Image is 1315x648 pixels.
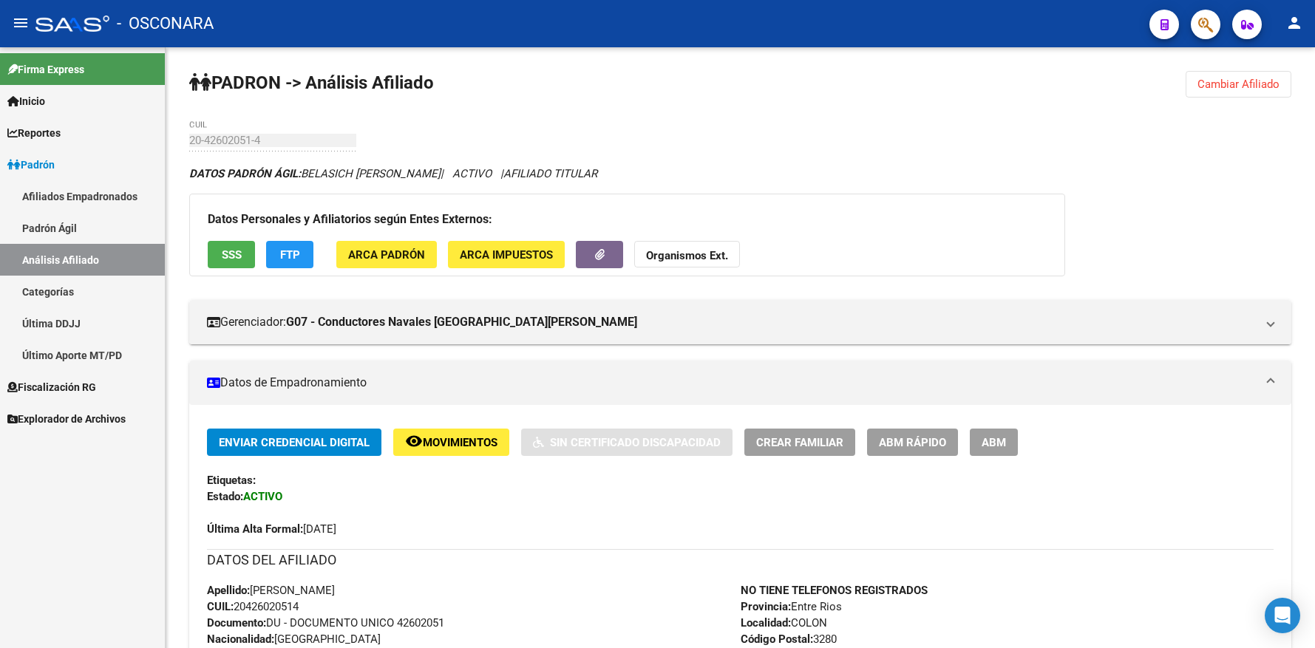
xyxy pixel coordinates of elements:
span: Explorador de Archivos [7,411,126,427]
button: ABM Rápido [867,429,958,456]
button: Crear Familiar [744,429,855,456]
strong: Nacionalidad: [207,632,274,646]
span: 20426020514 [207,600,299,613]
span: Crear Familiar [756,436,843,449]
mat-expansion-panel-header: Gerenciador:G07 - Conductores Navales [GEOGRAPHIC_DATA][PERSON_NAME] [189,300,1291,344]
h3: DATOS DEL AFILIADO [207,550,1274,570]
span: ABM Rápido [879,436,946,449]
strong: CUIL: [207,600,234,613]
span: Enviar Credencial Digital [219,436,370,449]
span: [DATE] [207,522,336,536]
h3: Datos Personales y Afiliatorios según Entes Externos: [208,209,1047,230]
button: Sin Certificado Discapacidad [521,429,733,456]
strong: Estado: [207,490,243,503]
button: Cambiar Afiliado [1186,71,1291,98]
span: Firma Express [7,61,84,78]
mat-panel-title: Datos de Empadronamiento [207,375,1256,391]
button: SSS [208,241,255,268]
span: ABM [982,436,1006,449]
span: [PERSON_NAME] [207,584,335,597]
span: DU - DOCUMENTO UNICO 42602051 [207,616,444,630]
span: COLON [741,616,827,630]
strong: Código Postal: [741,632,813,646]
span: Reportes [7,125,61,141]
span: FTP [280,248,300,262]
strong: Documento: [207,616,266,630]
mat-icon: remove_red_eye [405,432,423,450]
button: ARCA Padrón [336,241,437,268]
span: ARCA Impuestos [460,248,553,262]
span: - OSCONARA [117,7,214,40]
span: Sin Certificado Discapacidad [550,436,721,449]
span: AFILIADO TITULAR [503,167,597,180]
span: Cambiar Afiliado [1197,78,1280,91]
button: Enviar Credencial Digital [207,429,381,456]
button: ARCA Impuestos [448,241,565,268]
button: Organismos Ext. [634,241,740,268]
span: Padrón [7,157,55,173]
button: FTP [266,241,313,268]
span: Entre Rios [741,600,842,613]
strong: Provincia: [741,600,791,613]
span: ARCA Padrón [348,248,425,262]
strong: G07 - Conductores Navales [GEOGRAPHIC_DATA][PERSON_NAME] [286,314,637,330]
strong: PADRON -> Análisis Afiliado [189,72,434,93]
mat-expansion-panel-header: Datos de Empadronamiento [189,361,1291,405]
button: ABM [970,429,1018,456]
span: BELASICH [PERSON_NAME] [189,167,441,180]
strong: NO TIENE TELEFONOS REGISTRADOS [741,584,928,597]
span: 3280 [741,632,837,646]
strong: Etiquetas: [207,474,256,487]
mat-icon: person [1285,14,1303,32]
strong: ACTIVO [243,490,282,503]
strong: Apellido: [207,584,250,597]
strong: DATOS PADRÓN ÁGIL: [189,167,301,180]
i: | ACTIVO | [189,167,597,180]
mat-panel-title: Gerenciador: [207,314,1256,330]
span: [GEOGRAPHIC_DATA] [207,632,381,646]
strong: Última Alta Formal: [207,522,303,536]
strong: Localidad: [741,616,791,630]
span: SSS [222,248,242,262]
span: Fiscalización RG [7,379,96,395]
span: Inicio [7,93,45,109]
span: Movimientos [423,436,497,449]
strong: Organismos Ext. [646,249,728,262]
mat-icon: menu [12,14,30,32]
div: Open Intercom Messenger [1265,598,1300,633]
button: Movimientos [393,429,509,456]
